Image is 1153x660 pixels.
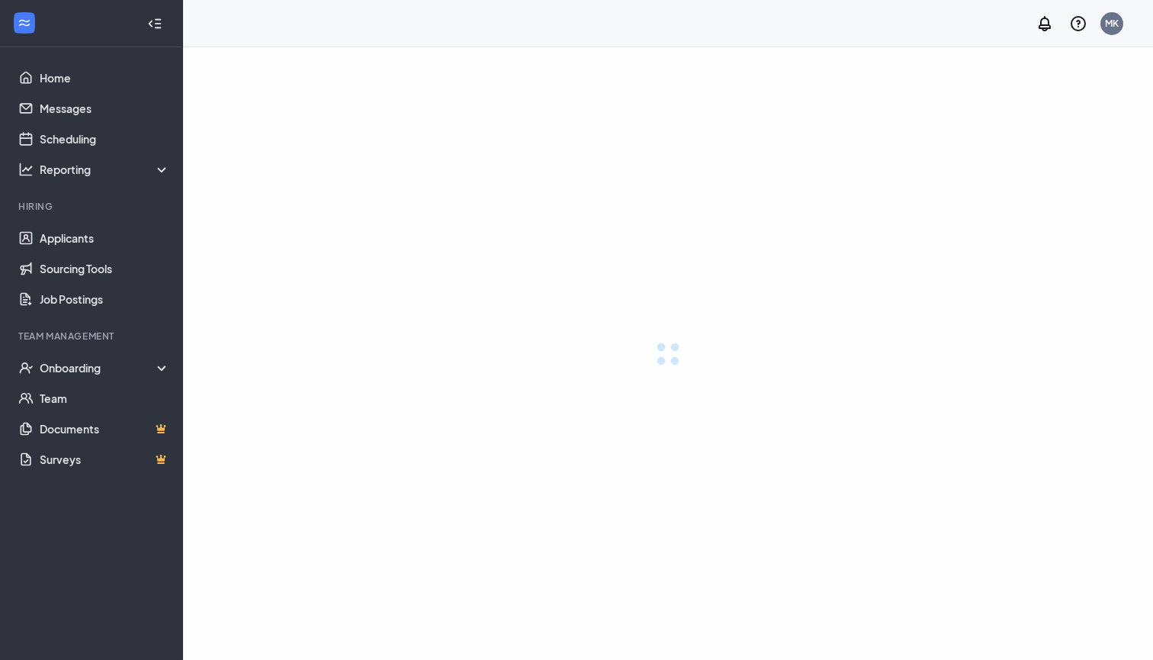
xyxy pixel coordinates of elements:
svg: WorkstreamLogo [17,15,32,31]
a: SurveysCrown [40,444,170,475]
a: Sourcing Tools [40,253,170,284]
a: Home [40,63,170,93]
a: Scheduling [40,124,170,154]
svg: Notifications [1036,14,1054,33]
a: Applicants [40,223,170,253]
svg: Collapse [147,16,162,31]
svg: QuestionInfo [1069,14,1087,33]
a: Messages [40,93,170,124]
a: Job Postings [40,284,170,314]
div: MK [1105,17,1119,30]
svg: Analysis [18,162,34,177]
div: Team Management [18,330,167,343]
div: Hiring [18,200,167,213]
a: DocumentsCrown [40,414,170,444]
div: Reporting [40,162,171,177]
a: Team [40,383,170,414]
div: Onboarding [40,360,171,375]
svg: UserCheck [18,360,34,375]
